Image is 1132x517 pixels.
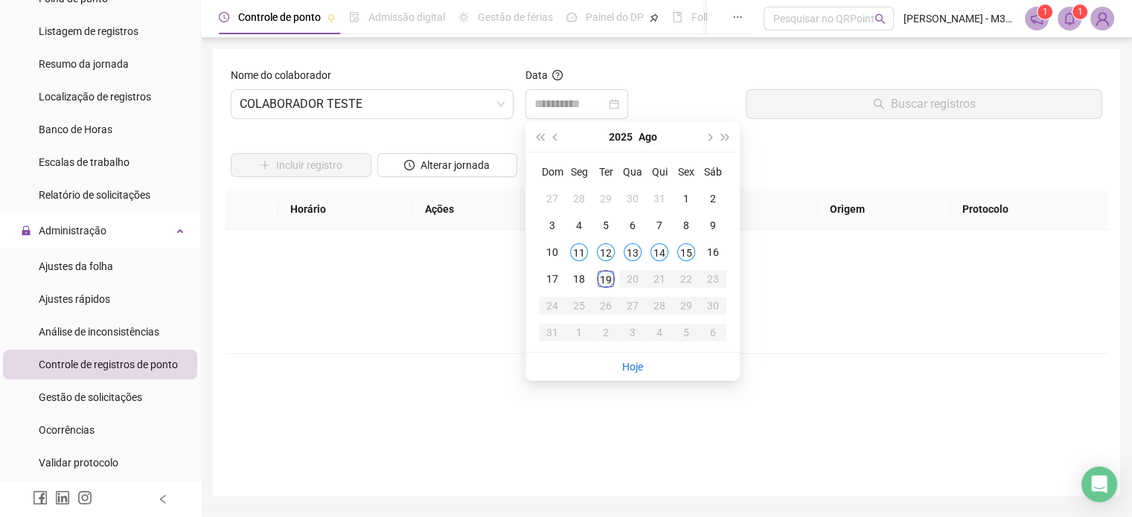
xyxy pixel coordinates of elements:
[717,122,734,152] button: super-next-year
[548,122,564,152] button: prev-year
[646,292,673,319] td: 2025-08-28
[543,216,561,234] div: 3
[1030,12,1043,25] span: notification
[624,243,642,261] div: 13
[609,122,633,152] button: year panel
[673,158,700,185] th: Sex
[700,292,726,319] td: 2025-08-30
[950,189,1108,230] th: Protocolo
[874,13,886,25] span: search
[704,324,722,341] div: 6
[903,10,1016,27] span: [PERSON_NAME] - M3L TECH SOLUTION
[622,361,643,373] a: Hoje
[592,212,619,239] td: 2025-08-05
[624,216,642,234] div: 6
[704,297,722,315] div: 30
[619,319,646,346] td: 2025-09-03
[21,225,31,236] span: lock
[597,216,615,234] div: 5
[539,185,566,212] td: 2025-07-27
[700,212,726,239] td: 2025-08-09
[586,11,644,23] span: Painel do DP
[39,123,112,135] span: Banco de Horas
[39,391,142,403] span: Gestão de solicitações
[650,297,668,315] div: 28
[39,359,178,370] span: Controle de registros de ponto
[525,69,548,81] span: Data
[39,293,110,305] span: Ajustes rápidos
[646,158,673,185] th: Qui
[539,239,566,266] td: 2025-08-10
[597,297,615,315] div: 26
[570,297,588,315] div: 25
[478,11,553,23] span: Gestão de férias
[243,301,1090,318] div: Não há dados
[677,270,695,288] div: 22
[539,319,566,346] td: 2025-08-31
[704,190,722,208] div: 2
[673,292,700,319] td: 2025-08-29
[566,239,592,266] td: 2025-08-11
[619,185,646,212] td: 2025-07-30
[619,292,646,319] td: 2025-08-27
[404,160,415,170] span: clock-circle
[55,490,70,505] span: linkedin
[673,319,700,346] td: 2025-09-05
[543,297,561,315] div: 24
[413,189,532,230] th: Ações
[1043,7,1048,17] span: 1
[327,13,336,22] span: pushpin
[646,319,673,346] td: 2025-09-04
[39,326,159,338] span: Análise de inconsistências
[240,90,505,118] span: COLABORADOR TESTE
[700,185,726,212] td: 2025-08-02
[539,158,566,185] th: Dom
[691,11,787,23] span: Folha de pagamento
[677,324,695,341] div: 5
[552,70,563,80] span: question-circle
[1091,7,1113,30] img: 94390
[704,216,722,234] div: 9
[677,297,695,315] div: 29
[539,212,566,239] td: 2025-08-03
[619,158,646,185] th: Qua
[238,11,321,23] span: Controle de ponto
[673,185,700,212] td: 2025-08-01
[597,324,615,341] div: 2
[700,158,726,185] th: Sáb
[39,225,106,237] span: Administração
[543,324,561,341] div: 31
[650,270,668,288] div: 21
[624,324,642,341] div: 3
[231,153,371,177] button: Incluir registro
[1078,7,1083,17] span: 1
[646,185,673,212] td: 2025-07-31
[592,292,619,319] td: 2025-08-26
[219,12,229,22] span: clock-circle
[619,212,646,239] td: 2025-08-06
[420,157,490,173] span: Alterar jornada
[543,243,561,261] div: 10
[278,189,413,230] th: Horário
[566,266,592,292] td: 2025-08-18
[677,216,695,234] div: 8
[368,11,445,23] span: Admissão digital
[1037,4,1052,19] sup: 1
[672,12,682,22] span: book
[39,260,113,272] span: Ajustes da folha
[700,266,726,292] td: 2025-08-23
[39,156,129,168] span: Escalas de trabalho
[700,319,726,346] td: 2025-09-06
[33,490,48,505] span: facebook
[39,424,95,436] span: Ocorrências
[650,324,668,341] div: 4
[677,190,695,208] div: 1
[700,239,726,266] td: 2025-08-16
[566,12,577,22] span: dashboard
[624,297,642,315] div: 27
[566,292,592,319] td: 2025-08-25
[39,58,129,70] span: Resumo da jornada
[570,324,588,341] div: 1
[377,161,518,173] a: Alterar jornada
[650,190,668,208] div: 31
